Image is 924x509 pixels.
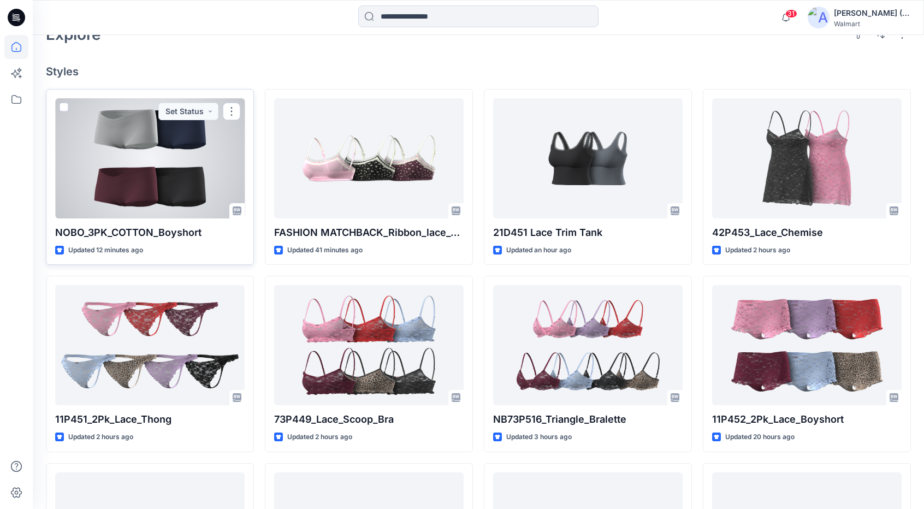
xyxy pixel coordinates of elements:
p: Updated 3 hours ago [506,431,572,443]
a: 73P449_Lace_Scoop_Bra [274,285,464,405]
p: 11P452_2Pk_Lace_Boyshort [712,412,902,427]
p: 11P451_2Pk_Lace_Thong [55,412,245,427]
p: Updated 41 minutes ago [287,245,363,256]
p: 21D451 Lace Trim Tank [493,225,683,240]
p: NOBO_3PK_COTTON_Boyshort [55,225,245,240]
a: FASHION MATCHBACK_Ribbon_lace__bralette_top [274,98,464,218]
img: avatar [808,7,830,28]
p: FASHION MATCHBACK_Ribbon_lace__bralette_top [274,225,464,240]
h4: Styles [46,65,911,78]
a: NB73P516_Triangle_Bralette [493,285,683,405]
div: [PERSON_NAME] (Delta Galil) [834,7,910,20]
p: Updated 2 hours ago [725,245,790,256]
p: 42P453_Lace_Chemise [712,225,902,240]
div: Walmart [834,20,910,28]
p: 73P449_Lace_Scoop_Bra [274,412,464,427]
a: 21D451 Lace Trim Tank [493,98,683,218]
p: Updated 12 minutes ago [68,245,143,256]
p: Updated an hour ago [506,245,571,256]
p: Updated 2 hours ago [68,431,133,443]
a: 11P451_2Pk_Lace_Thong [55,285,245,405]
p: Updated 20 hours ago [725,431,795,443]
p: NB73P516_Triangle_Bralette [493,412,683,427]
a: 42P453_Lace_Chemise [712,98,902,218]
span: 31 [785,9,797,18]
p: Updated 2 hours ago [287,431,352,443]
a: NOBO_3PK_COTTON_Boyshort [55,98,245,218]
a: 11P452_2Pk_Lace_Boyshort [712,285,902,405]
h2: Explore [46,26,101,43]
